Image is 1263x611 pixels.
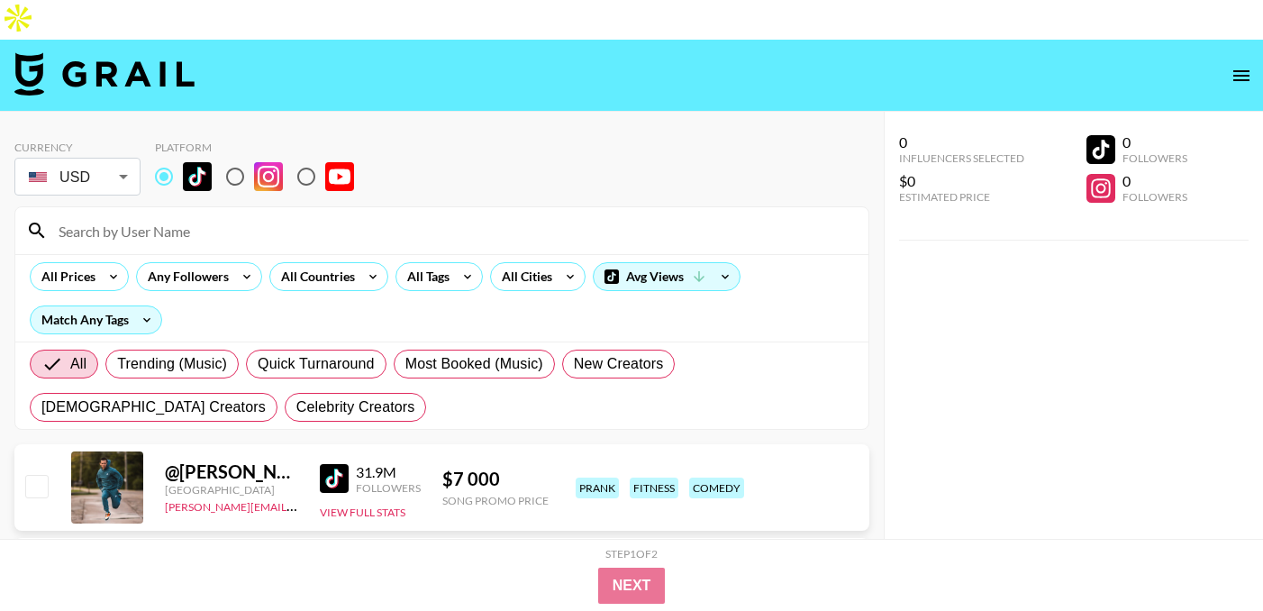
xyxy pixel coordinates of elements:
div: All Cities [491,263,556,290]
span: All [70,353,86,375]
div: Avg Views [594,263,740,290]
div: Followers [1122,151,1187,165]
span: Most Booked (Music) [405,353,543,375]
div: Estimated Price [899,190,1024,204]
div: All Prices [31,263,99,290]
div: Currency [14,141,141,154]
div: 0 [899,133,1024,151]
div: fitness [630,478,678,498]
button: open drawer [1223,58,1259,94]
div: comedy [689,478,744,498]
div: $ 7 000 [442,468,549,490]
button: Next [598,568,666,604]
div: prank [576,478,619,498]
div: USD [18,161,137,193]
div: $0 [899,172,1024,190]
img: TikTok [320,464,349,493]
span: Quick Turnaround [258,353,375,375]
input: Search by User Name [48,216,858,245]
div: @ [PERSON_NAME].[PERSON_NAME] [165,461,298,483]
img: Grail Talent [14,52,195,96]
div: Match Any Tags [31,306,161,333]
span: New Creators [574,353,664,375]
div: All Tags [396,263,453,290]
span: [DEMOGRAPHIC_DATA] Creators [41,397,266,418]
div: 0 [1122,133,1187,151]
button: View Full Stats [320,506,405,519]
div: Step 1 of 2 [605,547,658,561]
div: Any Followers [137,263,232,290]
div: All Countries [270,263,359,290]
span: Trending (Music) [117,353,227,375]
img: Instagram [254,162,283,191]
span: Celebrity Creators [296,397,415,418]
img: TikTok [183,162,212,191]
div: 31.9M [356,463,421,481]
div: 0 [1122,172,1187,190]
img: YouTube [325,162,354,191]
div: Followers [1122,190,1187,204]
div: [GEOGRAPHIC_DATA] [165,483,298,497]
div: Followers [356,481,421,495]
a: [PERSON_NAME][EMAIL_ADDRESS][DOMAIN_NAME] [165,497,432,514]
div: Song Promo Price [442,494,549,507]
div: Influencers Selected [899,151,1024,165]
div: Platform [155,141,368,154]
